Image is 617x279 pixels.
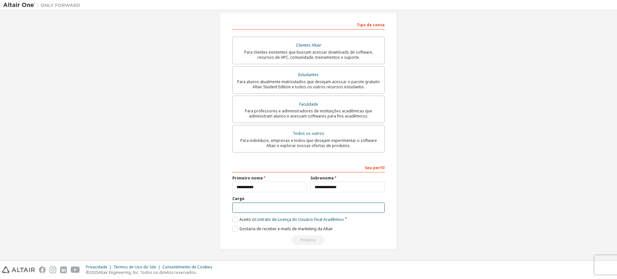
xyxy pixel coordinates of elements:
font: Faculdade [299,101,318,107]
font: Sobrenome [310,175,334,181]
font: 2025 [89,270,98,275]
font: Todos os outros [293,131,324,136]
font: Termos de Uso do Site [113,264,156,270]
font: Para professores e administradores de instituições acadêmicas que administram alunos e acessam so... [245,108,372,119]
font: Clientes Altair [296,42,321,48]
font: Acadêmico [323,217,344,222]
font: Para clientes existentes que buscam acessar downloads de software, recursos de HPC, comunidade, t... [244,49,373,60]
font: Cargo [232,196,245,201]
img: youtube.svg [71,266,80,273]
img: Altair Um [3,2,84,8]
font: Estudantes [298,72,319,77]
img: instagram.svg [49,266,56,273]
font: Privacidade [86,264,107,270]
font: Gostaria de receber e-mails de marketing da Altair [239,226,333,231]
img: altair_logo.svg [2,266,35,273]
font: Primeiro nome [232,175,263,181]
font: Consentimento de Cookies [162,264,212,270]
img: facebook.svg [39,266,46,273]
font: Para indivíduos, empresas e todos que desejam experimentar o software Altair e explorar nossas of... [240,138,377,148]
font: Aceito o [239,217,255,222]
font: Tipo de conta [357,22,385,28]
div: Read and acccept EULA to continue [232,235,385,245]
img: linkedin.svg [60,266,67,273]
font: Altair Engineering, Inc. Todos os direitos reservados. [98,270,197,275]
font: Contrato de Licença do Usuário Final [255,217,322,222]
font: © [86,270,89,275]
font: Para alunos atualmente matriculados que desejam acessar o pacote gratuito Altair Student Edition ... [237,79,380,90]
font: Seu perfil [365,165,385,170]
